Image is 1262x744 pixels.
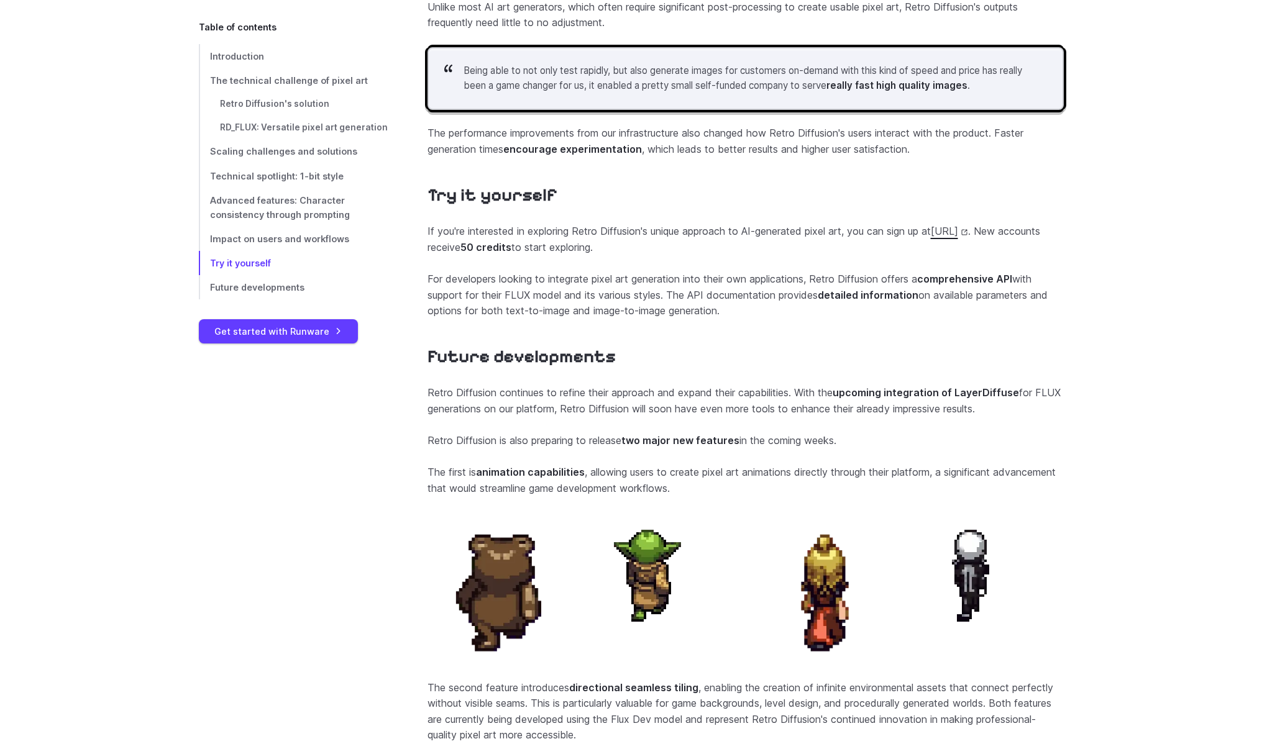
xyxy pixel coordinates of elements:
[199,319,358,343] a: Get started with Runware
[428,184,557,206] a: Try it yourself
[199,68,388,93] a: The technical challenge of pixel art
[476,466,585,478] strong: animation capabilities
[428,512,579,664] img: a pixel art animated walking bear character, with a simple and chubby design
[199,251,388,275] a: Try it yourself
[199,227,388,251] a: Impact on users and workflows
[428,680,1064,743] p: The second feature introduces , enabling the creation of infinite environmental assets that conne...
[912,512,1031,632] img: a pixel art animated character with a round, white head and a suit, walking with a mysterious aura
[460,241,511,253] strong: 50 credits
[199,44,388,68] a: Introduction
[210,282,304,293] span: Future developments
[428,346,616,368] a: Future developments
[428,125,1064,157] p: The performance improvements from our infrastructure also changed how Retro Diffusion's users int...
[210,258,271,268] span: Try it yourself
[826,79,967,91] strong: really fast high quality images
[199,188,388,227] a: Advanced features: Character consistency through prompting
[818,289,918,301] strong: detailed information
[428,271,1064,319] p: For developers looking to integrate pixel art generation into their own applications, Retro Diffu...
[199,275,388,299] a: Future developments
[464,63,1043,94] p: Being able to not only test rapidly, but also generate images for customers on-demand with this k...
[621,434,739,447] strong: two major new features
[210,51,264,61] span: Introduction
[220,99,329,109] span: Retro Diffusion's solution
[569,681,698,694] strong: directional seamless tiling
[210,147,357,157] span: Scaling challenges and solutions
[210,234,349,244] span: Impact on users and workflows
[428,224,1064,255] p: If you're interested in exploring Retro Diffusion's unique approach to AI-generated pixel art, yo...
[917,273,1012,285] strong: comprehensive API
[210,75,368,86] span: The technical challenge of pixel art
[210,171,344,181] span: Technical spotlight: 1-bit style
[503,143,642,155] strong: encourage experimentation
[199,164,388,188] a: Technical spotlight: 1-bit style
[589,512,708,632] img: a pixel art animated character resembling a small green alien with pointed ears, wearing a robe
[220,122,388,132] span: RD_FLUX: Versatile pixel art generation
[428,385,1064,417] p: Retro Diffusion continues to refine their approach and expand their capabilities. With the for FL...
[428,433,1064,449] p: Retro Diffusion is also preparing to release in the coming weeks.
[833,386,1019,399] strong: upcoming integration of LayerDiffuse
[751,512,902,664] img: a pixel art animated character of a regal figure with long blond hair and a red outfit, walking
[428,465,1064,496] p: The first is , allowing users to create pixel art animations directly through their platform, a s...
[199,20,277,34] span: Table of contents
[199,140,388,164] a: Scaling challenges and solutions
[199,116,388,140] a: RD_FLUX: Versatile pixel art generation
[210,195,350,220] span: Advanced features: Character consistency through prompting
[199,93,388,116] a: Retro Diffusion's solution
[931,225,968,237] a: [URL]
